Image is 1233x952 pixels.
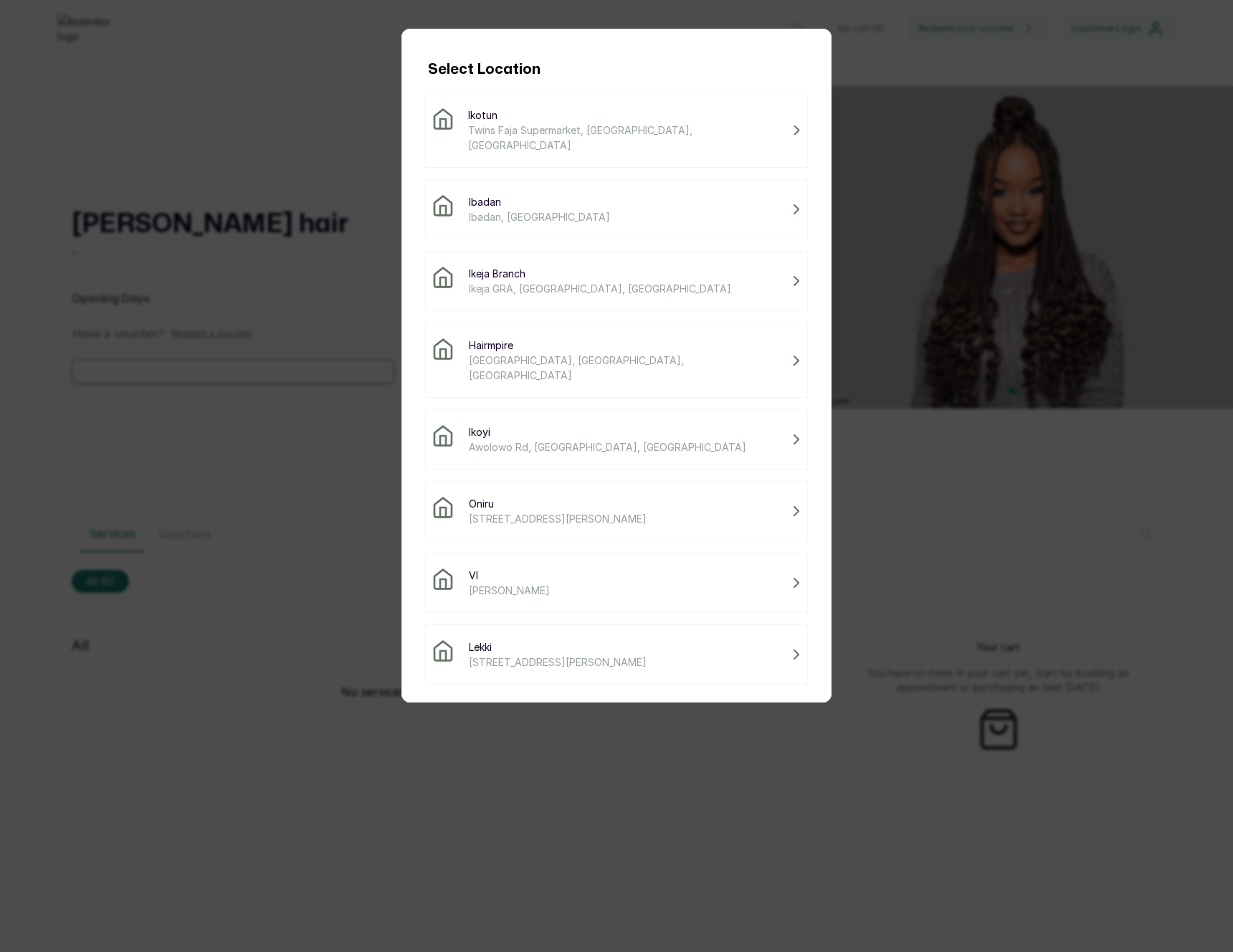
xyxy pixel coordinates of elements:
span: [STREET_ADDRESS][PERSON_NAME] [469,511,647,526]
span: Oniru [469,496,647,511]
span: Ibadan [469,194,610,209]
span: Hairmpire [469,338,786,353]
span: Ikoyi [469,424,746,439]
span: Ikeja GRA, [GEOGRAPHIC_DATA], [GEOGRAPHIC_DATA] [469,281,731,296]
span: Awolowo Rd, [GEOGRAPHIC_DATA], [GEOGRAPHIC_DATA] [469,439,746,454]
span: [GEOGRAPHIC_DATA], [GEOGRAPHIC_DATA], [GEOGRAPHIC_DATA] [469,353,786,383]
span: Ikotun [468,108,786,123]
span: [PERSON_NAME] [469,583,550,598]
span: Twins Faja Supermarket, [GEOGRAPHIC_DATA], [GEOGRAPHIC_DATA] [468,123,786,153]
span: Ikeja Branch [469,266,731,281]
span: Lekki [469,639,647,654]
span: VI [469,568,550,583]
h1: Select Location [428,58,541,81]
span: Ibadan, [GEOGRAPHIC_DATA] [469,209,610,224]
span: [STREET_ADDRESS][PERSON_NAME] [469,654,647,670]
